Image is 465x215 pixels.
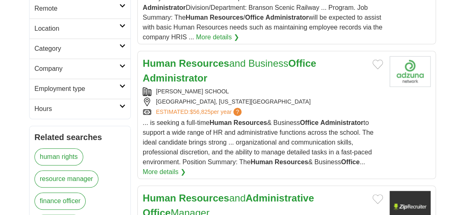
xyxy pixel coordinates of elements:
[143,167,186,177] a: More details ❯
[210,119,232,126] strong: Human
[320,119,363,126] strong: Administrator
[156,108,243,116] a: ESTIMATED:$56,825per year?
[143,97,383,106] div: [GEOGRAPHIC_DATA], [US_STATE][GEOGRAPHIC_DATA]
[143,4,186,11] strong: Administrator
[179,192,229,204] strong: Resources
[30,99,130,119] a: Hours
[246,192,314,204] strong: Administrative
[34,148,83,165] a: human rights
[265,14,308,21] strong: Administrator
[30,59,130,79] a: Company
[30,38,130,59] a: Category
[143,192,176,204] strong: Human
[143,58,176,69] strong: Human
[372,59,383,69] button: Add to favorite jobs
[390,56,431,87] img: Company logo
[34,170,98,188] a: resource manager
[251,158,273,165] strong: Human
[186,14,208,21] strong: Human
[143,72,207,84] strong: Administrator
[372,194,383,204] button: Add to favorite jobs
[143,58,316,84] a: Human Resourcesand BusinessOffice Administrator
[30,18,130,38] a: Location
[30,79,130,99] a: Employment type
[233,119,267,126] strong: Resources
[300,119,318,126] strong: Office
[196,32,239,42] a: More details ❯
[34,131,125,143] h2: Related searches
[34,64,119,74] h2: Company
[341,158,360,165] strong: Office
[245,14,264,21] strong: Office
[143,119,374,165] span: ... is seeking a full-time & Business to support a wide range of HR and administrative functions ...
[288,58,316,69] strong: Office
[34,84,119,94] h2: Employment type
[34,4,119,14] h2: Remote
[233,108,242,116] span: ?
[143,87,383,96] div: [PERSON_NAME] SCHOOL
[34,24,119,34] h2: Location
[210,14,243,21] strong: Resources
[34,104,119,114] h2: Hours
[34,44,119,54] h2: Category
[179,58,229,69] strong: Resources
[190,109,211,115] span: $56,825
[275,158,308,165] strong: Resources
[34,192,86,210] a: finance officer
